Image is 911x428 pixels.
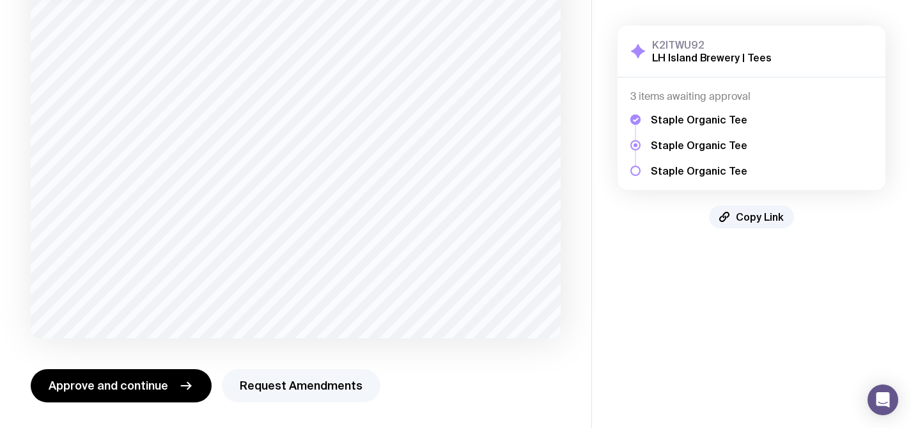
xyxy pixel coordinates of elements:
[630,90,873,103] h4: 3 items awaiting approval
[222,369,380,402] button: Request Amendments
[49,378,168,393] span: Approve and continue
[651,164,747,177] h5: Staple Organic Tee
[652,51,772,64] h2: LH Island Brewery | Tees
[736,210,784,223] span: Copy Link
[31,369,212,402] button: Approve and continue
[652,38,772,51] h3: K2ITWU92
[709,205,794,228] button: Copy Link
[868,384,898,415] div: Open Intercom Messenger
[651,113,747,126] h5: Staple Organic Tee
[651,139,747,152] h5: Staple Organic Tee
